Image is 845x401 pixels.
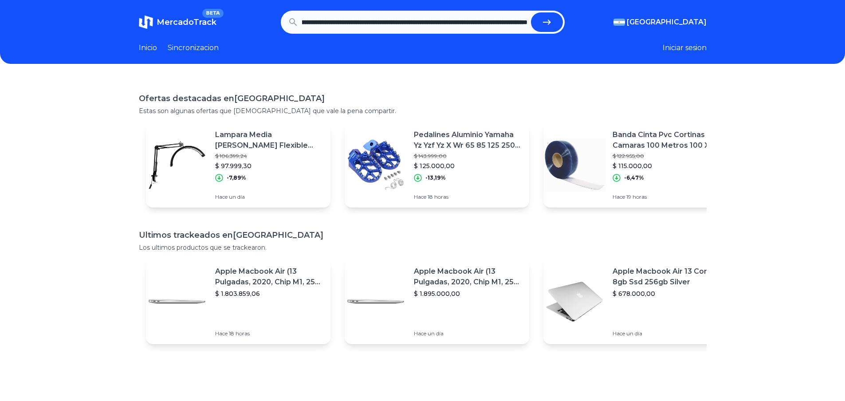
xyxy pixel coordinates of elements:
a: Featured imagePedalines Aluminio Yamaha Yz Yzf Yz X Wr 65 85 125 250 450$ 143.999,00$ 125.000,00-... [345,122,529,208]
p: Hace un día [613,330,721,337]
img: Featured image [543,134,605,196]
p: Los ultimos productos que se trackearon. [139,243,707,252]
p: $ 115.000,00 [613,161,721,170]
p: $ 125.000,00 [414,161,522,170]
p: Estas son algunas ofertas que [DEMOGRAPHIC_DATA] que vale la pena compartir. [139,106,707,115]
img: MercadoTrack [139,15,153,29]
h1: Ofertas destacadas en [GEOGRAPHIC_DATA] [139,92,707,105]
p: Apple Macbook Air 13 Core I5 8gb Ssd 256gb Silver [613,266,721,287]
p: Banda Cinta Pvc Cortinas Camaras 100 Metros 100 X 1mm [613,130,721,151]
img: Featured image [146,271,208,333]
a: Featured imageApple Macbook Air (13 Pulgadas, 2020, Chip M1, 256 Gb De Ssd, 8 Gb De Ram) - Plata$... [146,259,330,344]
p: $ 122.955,00 [613,153,721,160]
p: -6,47% [624,174,644,181]
a: MercadoTrackBETA [139,15,216,29]
p: $ 106.399,24 [215,153,323,160]
img: Featured image [543,271,605,333]
span: MercadoTrack [157,17,216,27]
p: $ 678.000,00 [613,289,721,298]
p: Hace un día [215,193,323,200]
p: Hace un día [414,330,522,337]
img: Featured image [345,271,407,333]
p: Pedalines Aluminio Yamaha Yz Yzf Yz X Wr 65 85 125 250 450 [414,130,522,151]
p: Lampara Media [PERSON_NAME] Flexible Pestañas Uñas Skincare [215,130,323,151]
h1: Ultimos trackeados en [GEOGRAPHIC_DATA] [139,229,707,241]
a: Featured imageApple Macbook Air (13 Pulgadas, 2020, Chip M1, 256 Gb De Ssd, 8 Gb De Ram) - Plata$... [345,259,529,344]
p: -7,89% [227,174,246,181]
img: Argentina [613,19,625,26]
a: Featured imageLampara Media [PERSON_NAME] Flexible Pestañas Uñas Skincare$ 106.399,24$ 97.999,30-... [146,122,330,208]
a: Featured imageBanda Cinta Pvc Cortinas Camaras 100 Metros 100 X 1mm$ 122.955,00$ 115.000,00-6,47%... [543,122,728,208]
p: Apple Macbook Air (13 Pulgadas, 2020, Chip M1, 256 Gb De Ssd, 8 Gb De Ram) - Plata [215,266,323,287]
p: Apple Macbook Air (13 Pulgadas, 2020, Chip M1, 256 Gb De Ssd, 8 Gb De Ram) - Plata [414,266,522,287]
p: Hace 18 horas [215,330,323,337]
span: [GEOGRAPHIC_DATA] [627,17,707,28]
a: Inicio [139,43,157,53]
span: BETA [202,9,223,18]
p: Hace 18 horas [414,193,522,200]
p: $ 97.999,30 [215,161,323,170]
p: -13,19% [425,174,446,181]
img: Featured image [345,134,407,196]
p: $ 1.803.859,06 [215,289,323,298]
button: [GEOGRAPHIC_DATA] [613,17,707,28]
a: Featured imageApple Macbook Air 13 Core I5 8gb Ssd 256gb Silver$ 678.000,00Hace un día [543,259,728,344]
button: Iniciar sesion [663,43,707,53]
img: Featured image [146,134,208,196]
a: Sincronizacion [168,43,219,53]
p: $ 143.999,00 [414,153,522,160]
p: $ 1.895.000,00 [414,289,522,298]
p: Hace 19 horas [613,193,721,200]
